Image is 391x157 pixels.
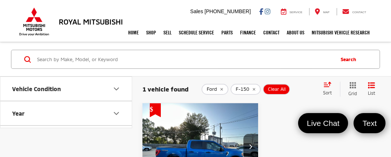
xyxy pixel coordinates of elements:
button: remove Ford [202,84,228,95]
span: Clear All [268,86,286,92]
a: Live Chat [298,113,348,133]
a: Schedule Service: Opens in a new tab [175,23,218,42]
a: About Us [283,23,308,42]
button: Clear All [263,84,290,95]
button: remove F-150 [231,84,261,95]
span: Get Price Drop Alert [150,103,161,117]
input: Search by Make, Model, or Keyword [36,51,334,68]
a: Text [354,113,385,133]
div: Vehicle Condition [12,85,61,92]
span: Sort [323,90,332,95]
a: Facebook: Click to visit our Facebook page [259,8,263,14]
a: Parts: Opens in a new tab [218,23,237,42]
button: Grid View [340,82,362,97]
button: YearYear [0,101,133,125]
img: Mitsubishi [18,7,51,36]
a: Map [309,8,335,15]
button: List View [362,82,381,97]
span: 1 vehicle found [142,85,189,93]
span: Grid [348,90,357,97]
span: Contact [352,11,366,14]
span: Text [359,118,380,128]
button: Vehicle ConditionVehicle Condition [0,77,133,101]
button: Select sort value [319,82,340,96]
a: Shop [143,23,160,42]
span: Map [323,11,329,14]
span: List [368,90,375,96]
div: Vehicle Condition [112,85,121,93]
span: Ford [207,86,217,92]
a: Instagram: Click to visit our Instagram page [265,8,270,14]
a: Contact [260,23,283,42]
button: Search [334,50,367,68]
button: Make [0,126,133,150]
span: F-150 [236,86,249,92]
a: Contact [337,8,372,15]
div: Year [112,109,121,118]
a: Service [275,8,308,15]
span: Live Chat [303,118,343,128]
span: Sales [190,8,203,14]
span: Service [290,11,303,14]
a: Sell [160,23,175,42]
a: Mitsubishi Vehicle Research [308,23,374,42]
a: Finance [237,23,260,42]
span: [PHONE_NUMBER] [204,8,251,14]
a: Home [125,23,143,42]
div: Year [12,110,25,117]
h3: Royal Mitsubishi [59,18,123,26]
